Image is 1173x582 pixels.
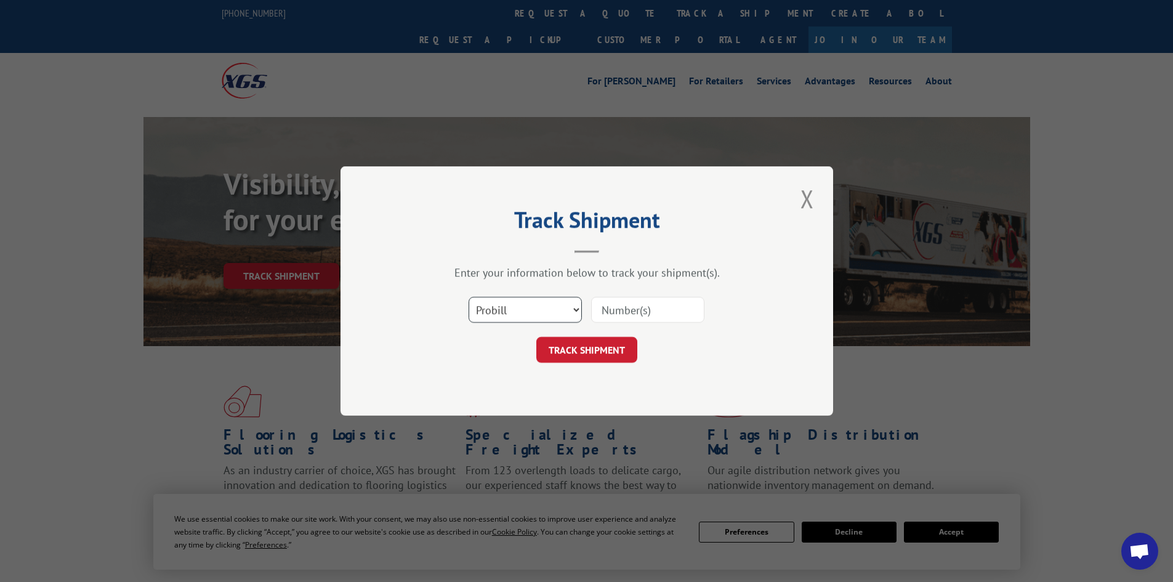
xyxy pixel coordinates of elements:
div: Enter your information below to track your shipment(s). [402,265,772,280]
input: Number(s) [591,297,704,323]
a: Open chat [1121,533,1158,570]
button: Close modal [797,182,818,216]
h2: Track Shipment [402,211,772,235]
button: TRACK SHIPMENT [536,337,637,363]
